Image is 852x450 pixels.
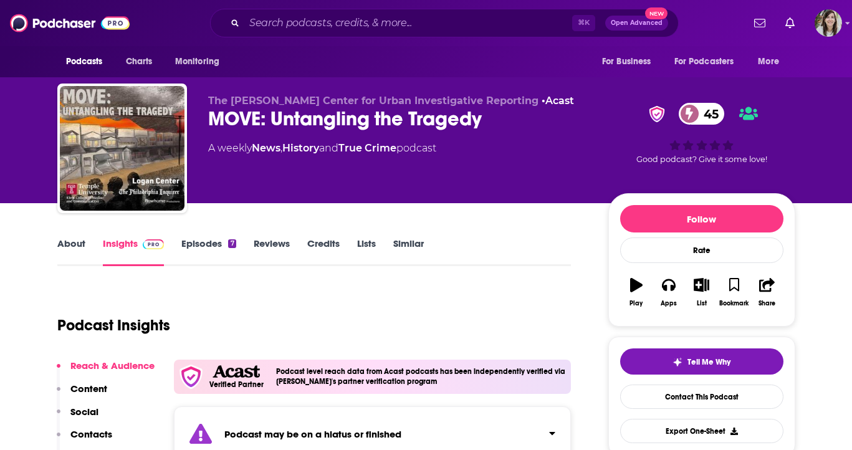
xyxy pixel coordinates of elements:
button: Apps [653,270,685,315]
a: Reviews [254,237,290,266]
p: Content [70,383,107,395]
a: Similar [393,237,424,266]
div: 7 [228,239,236,248]
a: InsightsPodchaser Pro [103,237,165,266]
div: List [697,300,707,307]
button: Bookmark [718,270,750,315]
button: Reach & Audience [57,360,155,383]
button: open menu [593,50,667,74]
div: verified Badge45Good podcast? Give it some love! [608,95,795,172]
span: • [542,95,574,107]
a: Lists [357,237,376,266]
img: User Profile [815,9,842,37]
button: open menu [749,50,795,74]
span: Charts [126,53,153,70]
h1: Podcast Insights [57,316,170,335]
img: Acast [213,365,260,378]
span: Monitoring [175,53,219,70]
button: open menu [666,50,752,74]
img: Podchaser Pro [143,239,165,249]
p: Social [70,406,98,418]
button: Content [57,383,107,406]
img: verified Badge [645,106,669,122]
span: ⌘ K [572,15,595,31]
button: Share [750,270,783,315]
span: The [PERSON_NAME] Center for Urban Investigative Reporting [208,95,538,107]
button: Export One-Sheet [620,419,783,443]
div: Search podcasts, credits, & more... [210,9,679,37]
button: List [685,270,717,315]
a: Acast [545,95,574,107]
a: News [252,142,280,154]
div: A weekly podcast [208,141,436,156]
a: Show notifications dropdown [780,12,800,34]
strong: Podcast may be on a hiatus or finished [224,428,401,440]
div: Play [629,300,643,307]
a: Contact This Podcast [620,385,783,409]
span: Podcasts [66,53,103,70]
a: 45 [679,103,725,125]
div: Apps [661,300,677,307]
h4: Podcast level reach data from Acast podcasts has been independently verified via [PERSON_NAME]'s ... [276,367,567,386]
button: Open AdvancedNew [605,16,668,31]
button: open menu [57,50,119,74]
p: Contacts [70,428,112,440]
span: For Business [602,53,651,70]
button: Show profile menu [815,9,842,37]
span: , [280,142,282,154]
span: 45 [691,103,725,125]
button: Social [57,406,98,429]
span: More [758,53,779,70]
button: Follow [620,205,783,232]
img: verfied icon [179,365,203,389]
button: tell me why sparkleTell Me Why [620,348,783,375]
span: Open Advanced [611,20,663,26]
input: Search podcasts, credits, & more... [244,13,572,33]
div: Share [759,300,775,307]
a: About [57,237,85,266]
button: Play [620,270,653,315]
a: Credits [307,237,340,266]
p: Reach & Audience [70,360,155,371]
span: Tell Me Why [687,357,730,367]
a: Charts [118,50,160,74]
span: and [319,142,338,154]
a: Episodes7 [181,237,236,266]
span: Good podcast? Give it some love! [636,155,767,164]
button: open menu [166,50,236,74]
img: tell me why sparkle [673,357,682,367]
a: True Crime [338,142,396,154]
img: Podchaser - Follow, Share and Rate Podcasts [10,11,130,35]
a: History [282,142,319,154]
img: MOVE: Untangling the Tragedy [60,86,184,211]
a: Show notifications dropdown [749,12,770,34]
span: New [645,7,668,19]
span: Logged in as devinandrade [815,9,842,37]
div: Rate [620,237,783,263]
div: Bookmark [719,300,749,307]
span: For Podcasters [674,53,734,70]
h5: Verified Partner [209,381,264,388]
